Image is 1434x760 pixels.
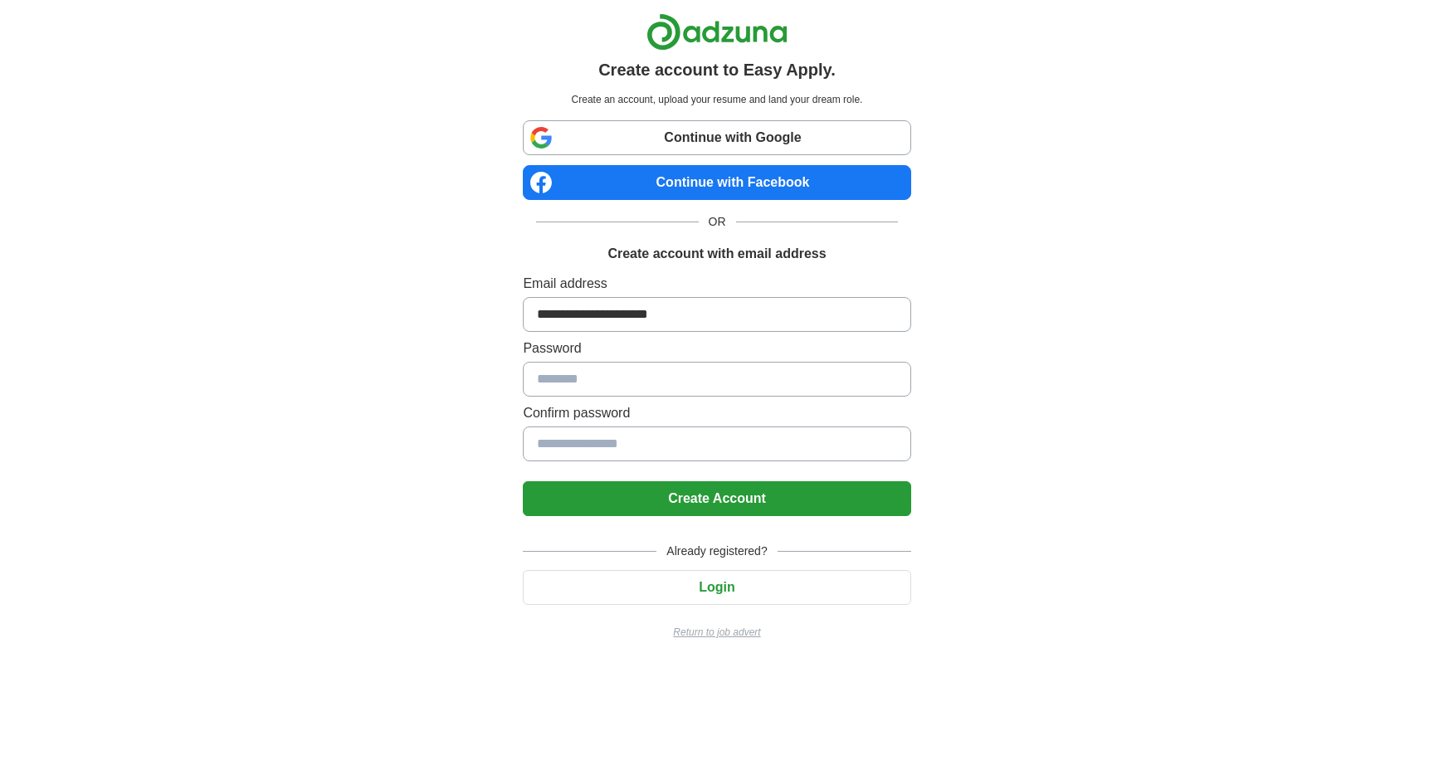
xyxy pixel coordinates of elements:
[523,403,910,423] label: Confirm password
[523,580,910,594] a: Login
[598,57,836,82] h1: Create account to Easy Apply.
[523,120,910,155] a: Continue with Google
[523,625,910,640] a: Return to job advert
[656,543,777,560] span: Already registered?
[607,244,826,264] h1: Create account with email address
[646,13,788,51] img: Adzuna logo
[526,92,907,107] p: Create an account, upload your resume and land your dream role.
[699,213,736,231] span: OR
[523,165,910,200] a: Continue with Facebook
[523,481,910,516] button: Create Account
[523,570,910,605] button: Login
[523,274,910,294] label: Email address
[523,339,910,358] label: Password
